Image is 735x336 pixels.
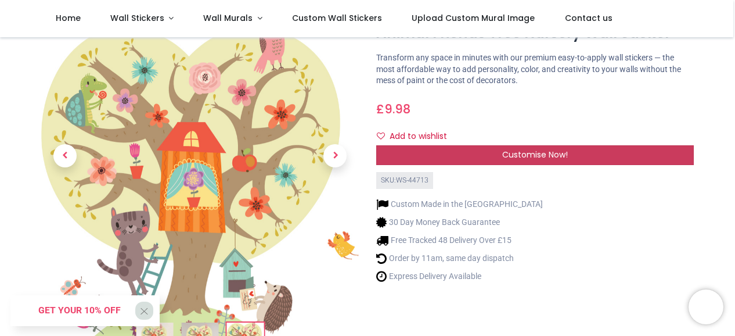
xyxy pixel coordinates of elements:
[376,127,457,146] button: Add to wishlistAdd to wishlist
[53,144,77,167] span: Previous
[502,149,568,160] span: Customise Now!
[384,101,410,117] span: 9.98
[56,12,81,24] span: Home
[376,101,410,117] span: £
[110,12,164,24] span: Wall Stickers
[292,12,382,24] span: Custom Wall Stickers
[376,252,543,264] li: Order by 11am, same day dispatch
[311,50,359,262] a: Next
[376,270,543,283] li: Express Delivery Available
[412,12,535,24] span: Upload Custom Mural Image
[689,289,723,324] iframe: Brevo live chat
[376,234,543,246] li: Free Tracked 48 Delivery Over £15
[565,12,613,24] span: Contact us
[203,12,253,24] span: Wall Murals
[41,50,89,262] a: Previous
[376,52,694,87] p: Transform any space in minutes with our premium easy-to-apply wall stickers — the most affordable...
[377,132,385,140] i: Add to wishlist
[376,216,543,228] li: 30 Day Money Back Guarantee
[376,172,433,189] div: SKU: WS-44713
[376,198,543,210] li: Custom Made in the [GEOGRAPHIC_DATA]
[323,144,347,167] span: Next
